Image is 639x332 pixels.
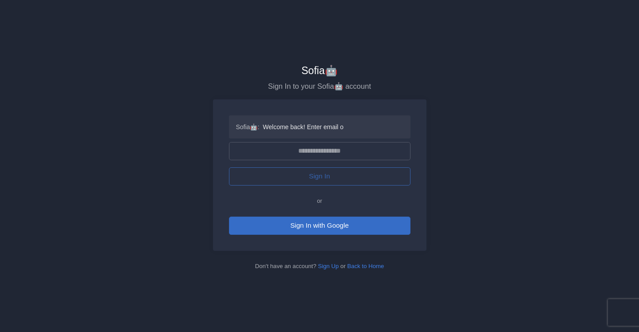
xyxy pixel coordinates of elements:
div: or [229,196,410,206]
h2: Sofia🤖 [213,65,426,77]
p: Sign In to your Sofia🤖 account [213,80,426,92]
strong: Sofia🤖 : [236,123,260,131]
button: Sign In with Google [229,217,410,235]
a: Back to Home [347,263,384,269]
a: Sign Up [318,263,339,269]
span: Welcome back! Enter email o [263,123,343,131]
div: Don't have an account? or [213,261,426,271]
